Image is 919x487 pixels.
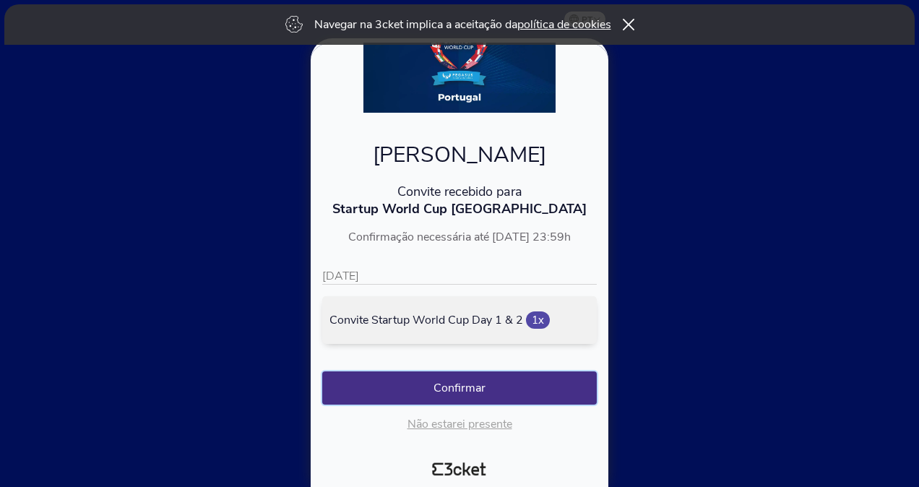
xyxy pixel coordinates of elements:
[526,311,550,329] span: 1x
[322,183,597,200] p: Convite recebido para
[314,17,611,33] p: Navegar na 3cket implica a aceitação da
[322,200,597,217] p: Startup World Cup [GEOGRAPHIC_DATA]
[322,268,597,285] p: [DATE]
[322,371,597,405] button: Confirmar
[329,312,523,328] span: Convite Startup World Cup Day 1 & 2
[322,416,597,432] p: Não estarei presente
[322,140,597,170] p: [PERSON_NAME]
[517,17,611,33] a: política de cookies
[363,4,556,113] img: 6b237789852548a296b59f189809f19e.webp
[348,229,571,245] span: Confirmação necessária até [DATE] 23:59h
